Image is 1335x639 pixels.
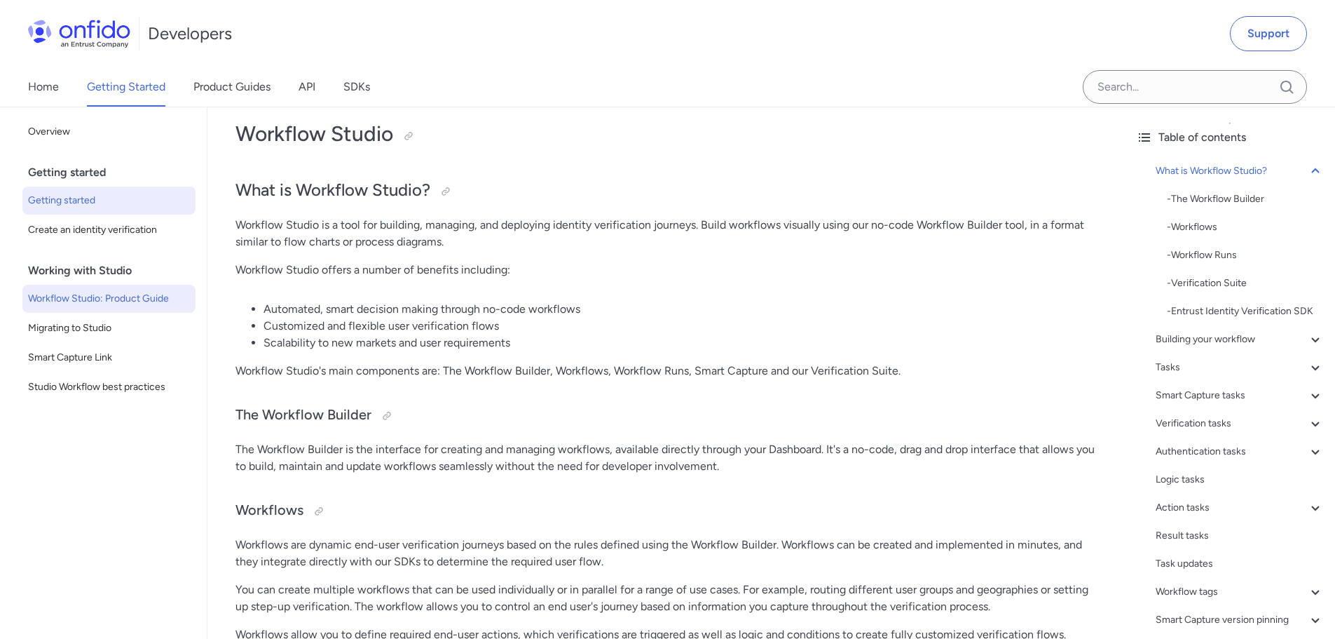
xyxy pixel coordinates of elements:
[263,301,1097,318] li: Automated, smart decision making through no-code workflows
[28,379,190,396] span: Studio Workflow best practices
[1167,219,1324,236] div: - Workflows
[22,285,196,313] a: Workflow Studio: Product Guide
[28,349,190,366] span: Smart Capture Link
[28,123,190,140] span: Overview
[1156,443,1324,460] a: Authentication tasks
[235,262,1097,278] p: Workflow Studio offers a number of benefits including:
[148,22,232,45] h1: Developers
[263,335,1097,351] li: Scalability to new markets and user requirements
[22,373,196,401] a: Studio Workflow best practices
[1156,415,1324,432] a: Verification tasks
[1156,584,1324,600] a: Workflow tags
[193,67,271,107] a: Product Guides
[22,118,196,146] a: Overview
[1167,275,1324,292] div: - Verification Suite
[28,257,201,285] div: Working with Studio
[235,405,1097,427] h3: The Workflow Builder
[22,314,196,342] a: Migrating to Studio
[28,192,190,209] span: Getting started
[1156,499,1324,516] a: Action tasks
[22,216,196,244] a: Create an identity verification
[343,67,370,107] a: SDKs
[1156,612,1324,628] a: Smart Capture version pinning
[235,441,1097,475] p: The Workflow Builder is the interface for creating and managing workflows, available directly thr...
[235,500,1097,523] h3: Workflows
[235,363,1097,379] p: Workflow Studio's main components are: The Workflow Builder, Workflows, Workflow Runs, Smart Capt...
[1167,247,1324,264] div: - Workflow Runs
[28,222,190,238] span: Create an identity verification
[1083,70,1307,104] input: Onfido search input field
[1167,303,1324,320] div: - Entrust Identity Verification SDK
[28,290,190,307] span: Workflow Studio: Product Guide
[28,159,201,187] div: Getting started
[235,581,1097,615] p: You can create multiple workflows that can be used individually or in parallel for a range of use...
[1156,556,1324,572] a: Task updates
[22,344,196,372] a: Smart Capture Link
[1156,359,1324,376] a: Tasks
[1167,191,1324,208] div: - The Workflow Builder
[235,217,1097,250] p: Workflow Studio is a tool for building, managing, and deploying identity verification journeys. B...
[1136,129,1324,146] div: Table of contents
[1156,471,1324,488] a: Logic tasks
[1167,219,1324,236] a: -Workflows
[1167,247,1324,264] a: -Workflow Runs
[87,67,165,107] a: Getting Started
[1156,387,1324,404] a: Smart Capture tasks
[28,20,130,48] img: Onfido Logo
[1156,331,1324,348] a: Building your workflow
[235,179,1097,203] h2: What is Workflow Studio?
[28,320,190,337] span: Migrating to Studio
[1230,16,1307,51] a: Support
[299,67,315,107] a: API
[1167,191,1324,208] a: -The Workflow Builder
[22,187,196,215] a: Getting started
[1156,163,1324,180] a: What is Workflow Studio?
[1156,527,1324,544] a: Result tasks
[235,120,1097,148] h1: Workflow Studio
[28,67,59,107] a: Home
[263,318,1097,335] li: Customized and flexible user verification flows
[235,537,1097,570] p: Workflows are dynamic end-user verification journeys based on the rules defined using the Workflo...
[1167,275,1324,292] a: -Verification Suite
[1167,303,1324,320] a: -Entrust Identity Verification SDK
